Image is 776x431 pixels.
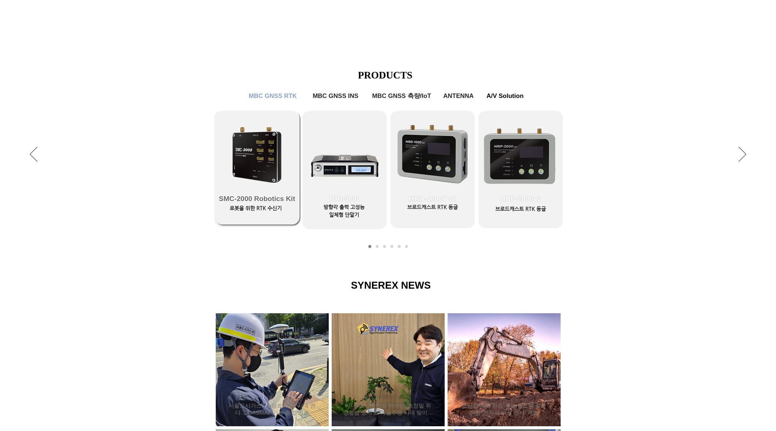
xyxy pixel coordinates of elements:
[343,402,434,416] h2: 씨너렉스 “확장성 뛰어난 ‘초정밀 위성항법 장치’로 자율주행 시대 맞이할 것”
[343,402,434,416] a: 씨너렉스 “확장성 뛰어난 ‘초정밀 위성항법 장치’로 자율주행 시대 맞이할 것”
[739,147,746,163] button: 다음
[219,195,295,203] span: SMC-2000 Robotics Kit
[376,245,379,248] a: MBC GNSS RTK2
[390,111,475,225] a: MRD-1000T v2
[368,245,371,248] a: MBC GNSS RTK1
[367,89,437,103] a: MBC GNSS 측량/IoT
[409,195,456,203] span: MRD-1000T v2
[351,280,431,291] span: SYNEREX NEWS
[372,92,431,100] span: MBC GNSS 측량/IoT
[405,245,408,248] a: A/V Solution
[227,402,318,416] h2: 서울도시가스, ‘스마트 측량’ 시대 연다… GASMAP 기능 통합 완료
[313,92,358,100] span: MBC GNSS INS
[640,200,776,431] iframe: Wix Chat
[244,89,302,103] a: MBC GNSS RTK
[390,245,393,248] a: MBC GNSS 측량/IoT
[481,89,529,103] a: A/V Solution
[358,70,413,81] span: PRODUCTS
[383,245,386,248] a: MBC GNSS INS
[478,111,563,224] a: MRP-2000v2
[215,111,299,224] a: SMC-2000 Robotics Kit
[227,402,318,416] a: 서울도시가스, ‘스마트 측량’ 시대 연다… GASMAP 기능 통합 완료
[366,245,410,248] nav: 슬라이드
[459,402,550,416] h2: 험난한 야외 환경 견딜 필드용 로봇 위한 ‘전자파 내성 센서’ 개발
[308,89,363,103] a: MBC GNSS INS
[440,89,477,103] a: ANTENNA
[30,147,37,163] button: 이전
[302,111,387,224] a: TDR-3000
[249,92,297,100] span: MBC GNSS RTK
[443,92,474,100] span: ANTENNA
[459,402,550,416] a: 험난한 야외 환경 견딜 필드용 로봇 위한 ‘전자파 내성 센서’ 개발
[487,92,524,100] span: A/V Solution
[500,195,541,203] span: MRP-2000v2
[328,195,361,203] span: TDR-3000
[398,245,401,248] a: ANTENNA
